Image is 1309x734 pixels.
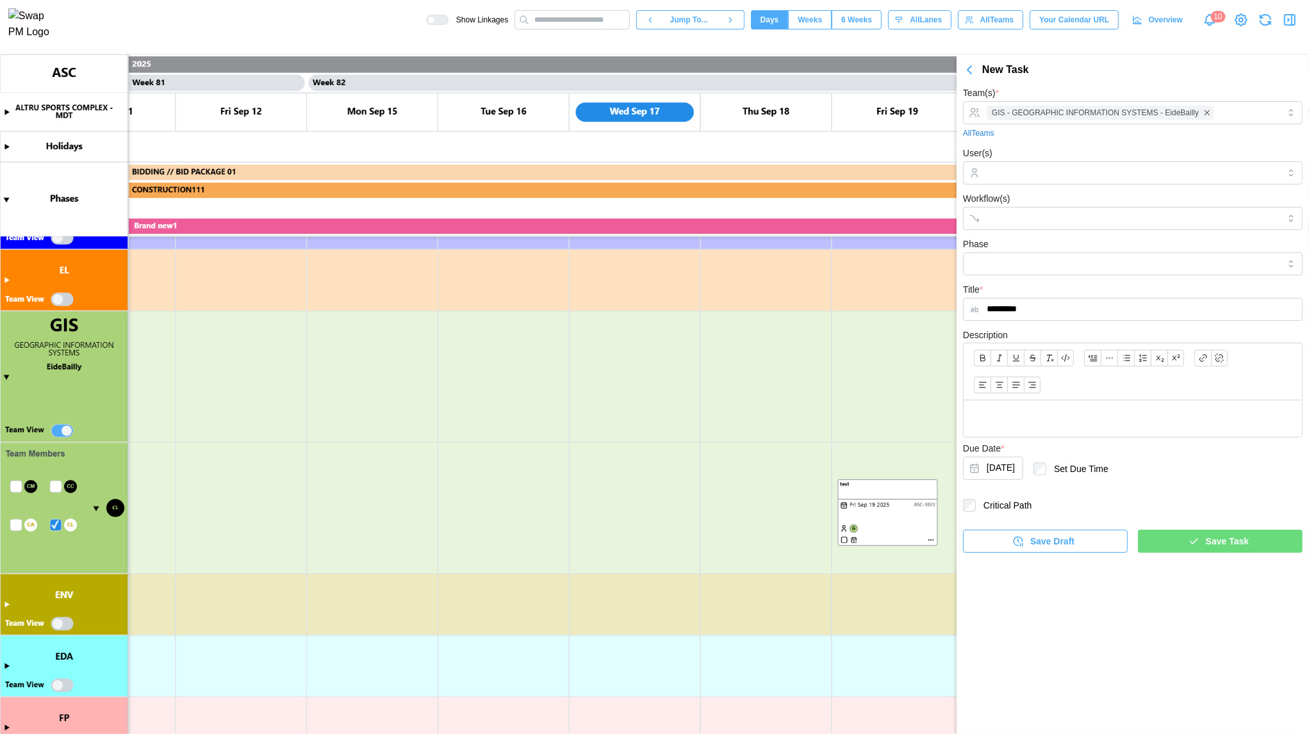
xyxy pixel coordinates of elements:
[1151,350,1167,366] button: Subscript
[974,350,991,366] button: Bold
[1057,350,1074,366] button: Code
[1255,10,1276,31] button: Refresh Grid
[1024,350,1041,366] button: Strikethrough
[982,62,1309,78] div: New Task
[1007,377,1024,393] button: Align text: justify
[449,15,508,25] span: Show Linkages
[8,8,60,40] img: Swap PM Logo
[963,238,989,252] label: Phase
[1117,350,1134,366] button: Bullet list
[963,442,1005,456] label: Due Date
[1084,350,1101,366] button: Blockquote
[1138,530,1303,553] button: Save Task
[888,10,951,29] button: AllLanes
[798,11,822,29] span: Weeks
[832,10,882,29] button: 6 Weeks
[1030,530,1074,552] span: Save Draft
[1039,11,1109,29] span: Your Calendar URL
[991,377,1007,393] button: Align text: center
[1101,350,1117,366] button: Horizontal line
[751,10,789,29] button: Days
[980,11,1014,29] span: All Teams
[1041,350,1057,366] button: Clear formatting
[963,283,983,297] label: Title
[963,86,999,101] label: Team(s)
[974,377,991,393] button: Align text: left
[958,10,1023,29] button: AllTeams
[1167,350,1184,366] button: Superscript
[1199,9,1221,31] a: Notifications
[1149,11,1183,29] span: Overview
[1030,10,1119,29] button: Your Calendar URL
[1232,11,1250,29] a: View Project
[1206,530,1249,552] span: Save Task
[1024,377,1041,393] button: Align text: right
[963,530,1128,553] button: Save Draft
[1046,462,1108,475] label: Set Due Time
[992,107,1199,119] span: GIS - GEOGRAPHIC INFORMATION SYSTEMS - EideBailly
[976,499,1032,512] label: Critical Path
[1125,10,1192,29] a: Overview
[963,329,1008,343] label: Description
[1194,350,1211,366] button: Link
[1210,11,1225,22] div: 10
[963,127,994,140] a: All Teams
[910,11,942,29] span: All Lanes
[664,10,716,29] button: Jump To...
[1281,11,1299,29] button: Close Drawer
[991,350,1007,366] button: Italic
[963,192,1010,206] label: Workflow(s)
[788,10,832,29] button: Weeks
[963,457,1023,480] button: Sep 16, 2025
[1134,350,1151,366] button: Ordered list
[963,147,992,161] label: User(s)
[1211,350,1228,366] button: Remove link
[670,11,708,29] span: Jump To...
[761,11,779,29] span: Days
[1007,350,1024,366] button: Underline
[841,11,872,29] span: 6 Weeks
